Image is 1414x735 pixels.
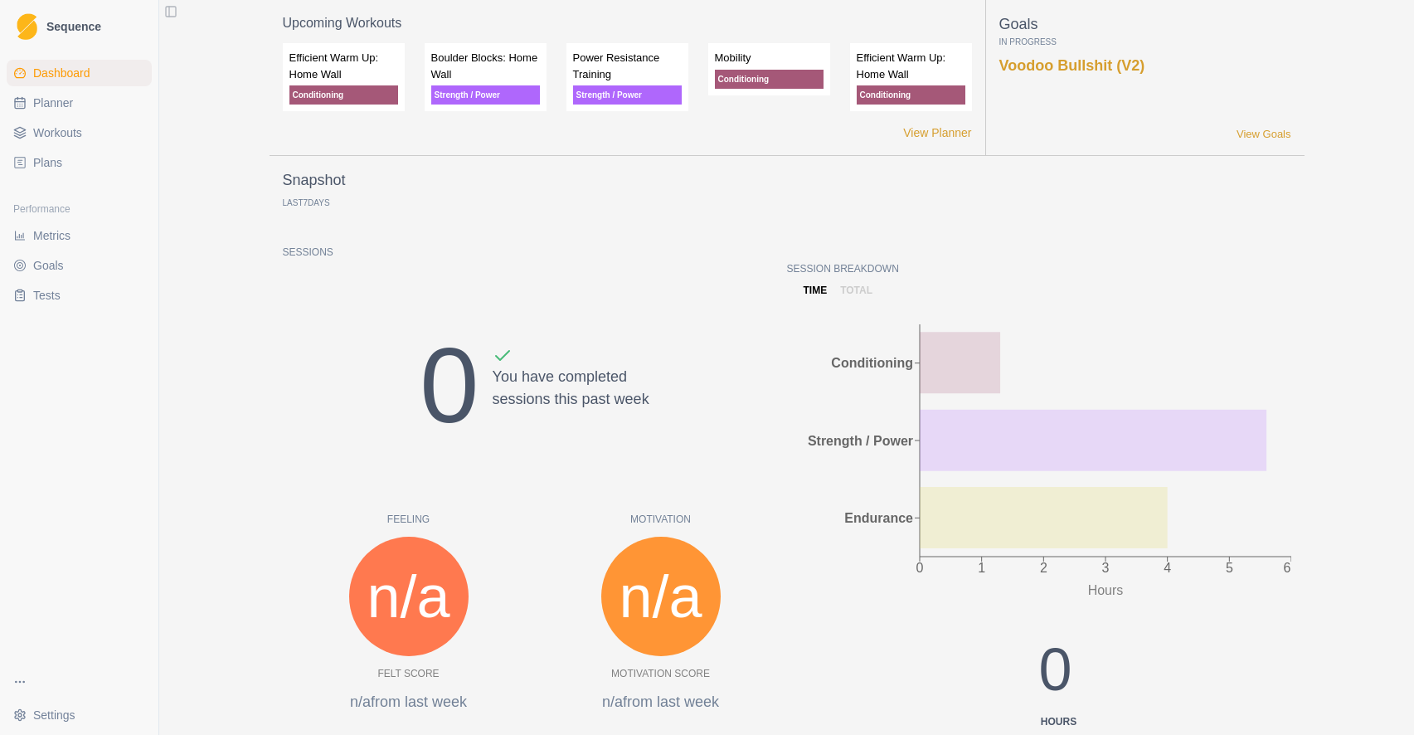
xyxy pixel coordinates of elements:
[857,85,965,105] p: Conditioning
[7,149,152,176] a: Plans
[283,169,346,192] p: Snapshot
[7,90,152,116] a: Planner
[304,198,309,207] span: 7
[999,57,1145,74] a: Voodoo Bullshit (V2)
[840,283,872,298] p: total
[7,60,152,86] a: Dashboard
[978,561,985,575] tspan: 1
[283,13,972,33] p: Upcoming Workouts
[33,65,90,81] span: Dashboard
[807,434,912,448] tspan: Strength / Power
[7,282,152,309] a: Tests
[1039,561,1047,575] tspan: 2
[420,306,479,465] div: 0
[33,154,62,171] span: Plans
[377,666,439,681] p: Felt Score
[844,511,913,525] tspan: Endurance
[916,561,923,575] tspan: 0
[33,227,70,244] span: Metrics
[1283,561,1290,575] tspan: 6
[7,222,152,249] a: Metrics
[535,691,787,713] p: n/a from last week
[7,196,152,222] div: Performance
[999,36,1291,48] p: In Progress
[33,124,82,141] span: Workouts
[611,666,710,681] p: Motivation Score
[1237,126,1291,143] a: View Goals
[33,287,61,304] span: Tests
[367,552,449,641] span: n/a
[715,50,824,66] p: Mobility
[7,119,152,146] a: Workouts
[7,7,152,46] a: LogoSequence
[283,512,535,527] p: Feeling
[33,95,73,111] span: Planner
[804,283,828,298] p: time
[999,13,1291,36] p: Goals
[431,85,540,105] p: Strength / Power
[787,261,1291,276] p: Session Breakdown
[431,50,540,82] p: Boulder Blocks: Home Wall
[289,85,398,105] p: Conditioning
[7,252,152,279] a: Goals
[1101,561,1109,575] tspan: 3
[1225,561,1232,575] tspan: 5
[573,85,682,105] p: Strength / Power
[7,702,152,728] button: Settings
[857,50,965,82] p: Efficient Warm Up: Home Wall
[493,346,649,465] div: You have completed sessions this past week
[950,714,1169,729] div: Hours
[283,198,330,207] p: Last Days
[831,356,913,370] tspan: Conditioning
[903,124,971,142] a: View Planner
[283,691,535,713] p: n/a from last week
[46,21,101,32] span: Sequence
[33,257,64,274] span: Goals
[17,13,37,41] img: Logo
[535,512,787,527] p: Motivation
[1164,561,1171,575] tspan: 4
[289,50,398,82] p: Efficient Warm Up: Home Wall
[619,552,702,641] span: n/a
[1087,583,1123,597] tspan: Hours
[573,50,682,82] p: Power Resistance Training
[715,70,824,89] p: Conditioning
[283,245,787,260] p: Sessions
[943,625,1169,729] div: 0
